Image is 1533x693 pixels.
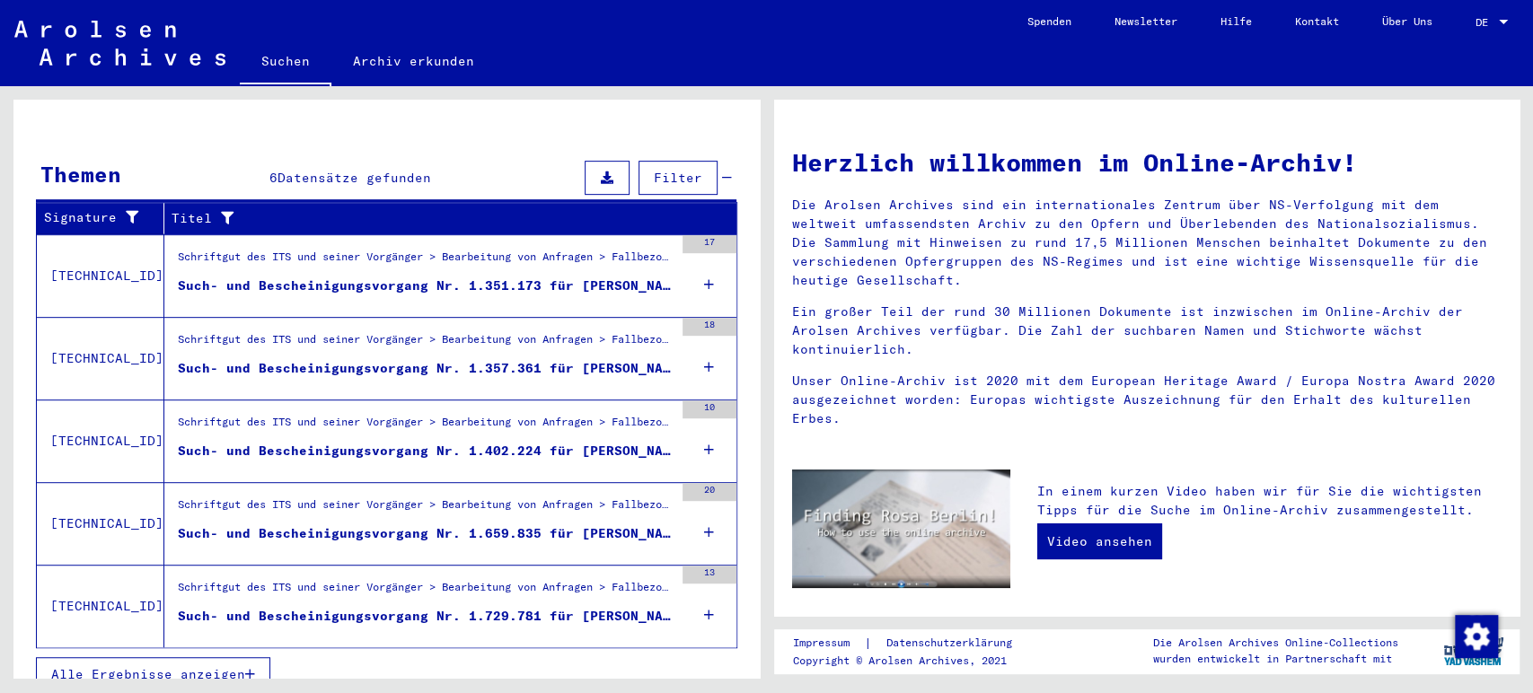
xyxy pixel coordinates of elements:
div: 13 [683,566,736,583]
button: Alle Ergebnisse anzeigen [36,657,270,691]
td: [TECHNICAL_ID] [37,317,164,399]
div: Themen [40,158,121,190]
div: 10 [683,400,736,418]
td: [TECHNICAL_ID] [37,399,164,482]
img: yv_logo.png [1440,628,1507,673]
p: Die Arolsen Archives Online-Collections [1153,635,1398,651]
span: Filter [654,170,702,186]
span: DE [1476,16,1495,29]
h1: Herzlich willkommen im Online-Archiv! [792,144,1502,181]
a: Impressum [793,634,864,653]
button: Filter [639,161,718,195]
div: Signature [44,208,141,227]
div: Titel [172,209,692,228]
img: Zustimmung ändern [1455,615,1498,658]
a: Suchen [240,39,331,86]
p: In einem kurzen Video haben wir für Sie die wichtigsten Tipps für die Suche im Online-Archiv zusa... [1037,482,1502,520]
span: Datensätze gefunden [278,170,431,186]
div: Titel [172,204,715,232]
div: 20 [683,483,736,501]
p: wurden entwickelt in Partnerschaft mit [1153,651,1398,667]
div: Signature [44,204,163,232]
div: Such- und Bescheinigungsvorgang Nr. 1.729.781 für [PERSON_NAME][GEOGRAPHIC_DATA] geboren [DEMOGRA... [178,607,674,626]
div: Schriftgut des ITS und seiner Vorgänger > Bearbeitung von Anfragen > Fallbezogene [MEDICAL_DATA] ... [178,249,674,274]
img: video.jpg [792,469,1010,588]
div: Such- und Bescheinigungsvorgang Nr. 1.351.173 für [PERSON_NAME][GEOGRAPHIC_DATA] geboren [DEMOGRA... [178,276,674,295]
div: 17 [683,235,736,253]
a: Datenschutzerklärung [872,634,1034,653]
div: Such- und Bescheinigungsvorgang Nr. 1.357.361 für [PERSON_NAME][GEOGRAPHIC_DATA] geboren [DEMOGRA... [178,359,674,378]
p: Ein großer Teil der rund 30 Millionen Dokumente ist inzwischen im Online-Archiv der Arolsen Archi... [792,303,1502,359]
p: Copyright © Arolsen Archives, 2021 [793,653,1034,669]
div: 18 [683,318,736,336]
div: Zustimmung ändern [1454,614,1497,657]
div: Such- und Bescheinigungsvorgang Nr. 1.659.835 für [PERSON_NAME][GEOGRAPHIC_DATA] geboren [DEMOGRA... [178,524,674,543]
a: Archiv erkunden [331,39,496,83]
span: 6 [269,170,278,186]
a: Video ansehen [1037,523,1162,559]
td: [TECHNICAL_ID] [37,234,164,317]
p: Die Arolsen Archives sind ein internationales Zentrum über NS-Verfolgung mit dem weltweit umfasse... [792,196,1502,290]
span: Alle Ergebnisse anzeigen [51,666,245,682]
td: [TECHNICAL_ID] [37,565,164,647]
img: Arolsen_neg.svg [14,21,225,66]
div: | [793,634,1034,653]
div: Schriftgut des ITS und seiner Vorgänger > Bearbeitung von Anfragen > Fallbezogene [MEDICAL_DATA] ... [178,331,674,356]
div: Such- und Bescheinigungsvorgang Nr. 1.402.224 für [PERSON_NAME][GEOGRAPHIC_DATA] geboren [DEMOGRA... [178,442,674,461]
div: Schriftgut des ITS und seiner Vorgänger > Bearbeitung von Anfragen > Fallbezogene [MEDICAL_DATA] ... [178,414,674,439]
div: Schriftgut des ITS und seiner Vorgänger > Bearbeitung von Anfragen > Fallbezogene [MEDICAL_DATA] ... [178,496,674,522]
p: Unser Online-Archiv ist 2020 mit dem European Heritage Award / Europa Nostra Award 2020 ausgezeic... [792,372,1502,428]
td: [TECHNICAL_ID] [37,482,164,565]
div: Schriftgut des ITS und seiner Vorgänger > Bearbeitung von Anfragen > Fallbezogene [MEDICAL_DATA] ... [178,579,674,604]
